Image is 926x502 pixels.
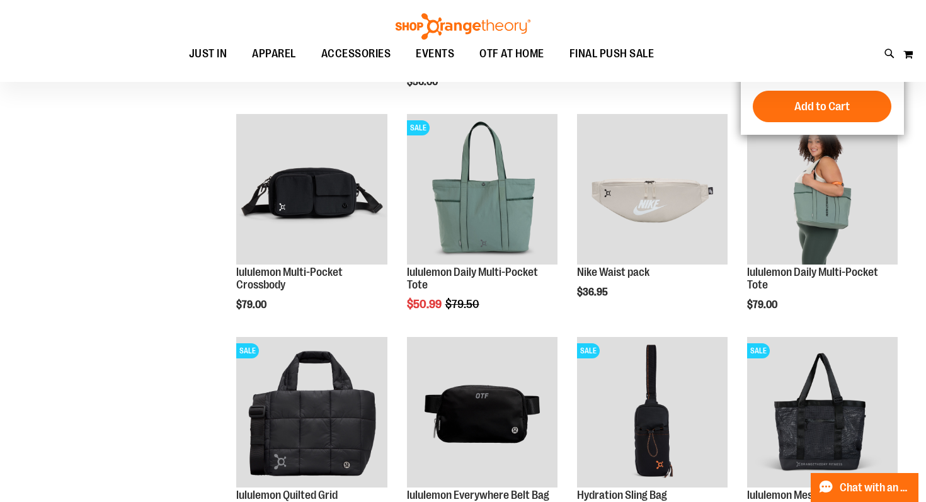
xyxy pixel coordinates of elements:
[236,343,259,358] span: SALE
[394,13,532,40] img: Shop Orangetheory
[569,40,654,68] span: FINAL PUSH SALE
[189,40,227,68] span: JUST IN
[230,108,393,343] div: product
[236,114,387,266] a: lululemon Multi-Pocket Crossbody
[747,114,898,266] a: Main view of 2024 Convention lululemon Daily Multi-Pocket Tote
[794,100,850,113] span: Add to Cart
[753,91,891,122] button: Add to Cart
[321,40,391,68] span: ACCESSORIES
[747,114,898,265] img: Main view of 2024 Convention lululemon Daily Multi-Pocket Tote
[577,337,728,488] img: Product image for Hydration Sling Bag
[577,266,649,278] a: Nike Waist pack
[577,114,728,266] a: Main view of 2024 Convention Nike Waistpack
[747,489,841,501] a: lululemon Mesh Tote
[407,337,557,488] img: lululemon Everywhere Belt Bag
[577,489,667,501] a: Hydration Sling Bag
[747,337,898,488] img: Product image for lululemon Mesh Tote
[741,108,904,343] div: product
[407,114,557,266] a: lululemon Daily Multi-Pocket ToteSALE
[416,40,454,68] span: EVENTS
[479,40,544,68] span: OTF AT HOME
[401,108,564,343] div: product
[407,76,440,88] span: $56.00
[577,337,728,489] a: Product image for Hydration Sling BagSALE
[577,343,600,358] span: SALE
[811,473,919,502] button: Chat with an Expert
[407,120,430,135] span: SALE
[236,337,387,489] a: lululemon Quilted Grid CrossbodySALE
[236,299,268,311] span: $79.00
[840,482,911,494] span: Chat with an Expert
[577,114,728,265] img: Main view of 2024 Convention Nike Waistpack
[407,114,557,265] img: lululemon Daily Multi-Pocket Tote
[407,298,443,311] span: $50.99
[747,299,779,311] span: $79.00
[407,266,538,291] a: lululemon Daily Multi-Pocket Tote
[747,343,770,358] span: SALE
[407,489,549,501] a: lululemon Everywhere Belt Bag
[236,114,387,265] img: lululemon Multi-Pocket Crossbody
[747,266,878,291] a: lululemon Daily Multi-Pocket Tote
[236,266,343,291] a: lululemon Multi-Pocket Crossbody
[236,337,387,488] img: lululemon Quilted Grid Crossbody
[577,287,610,298] span: $36.95
[407,337,557,489] a: lululemon Everywhere Belt Bag
[571,108,734,330] div: product
[252,40,296,68] span: APPAREL
[445,298,481,311] span: $79.50
[747,337,898,489] a: Product image for lululemon Mesh ToteSALE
